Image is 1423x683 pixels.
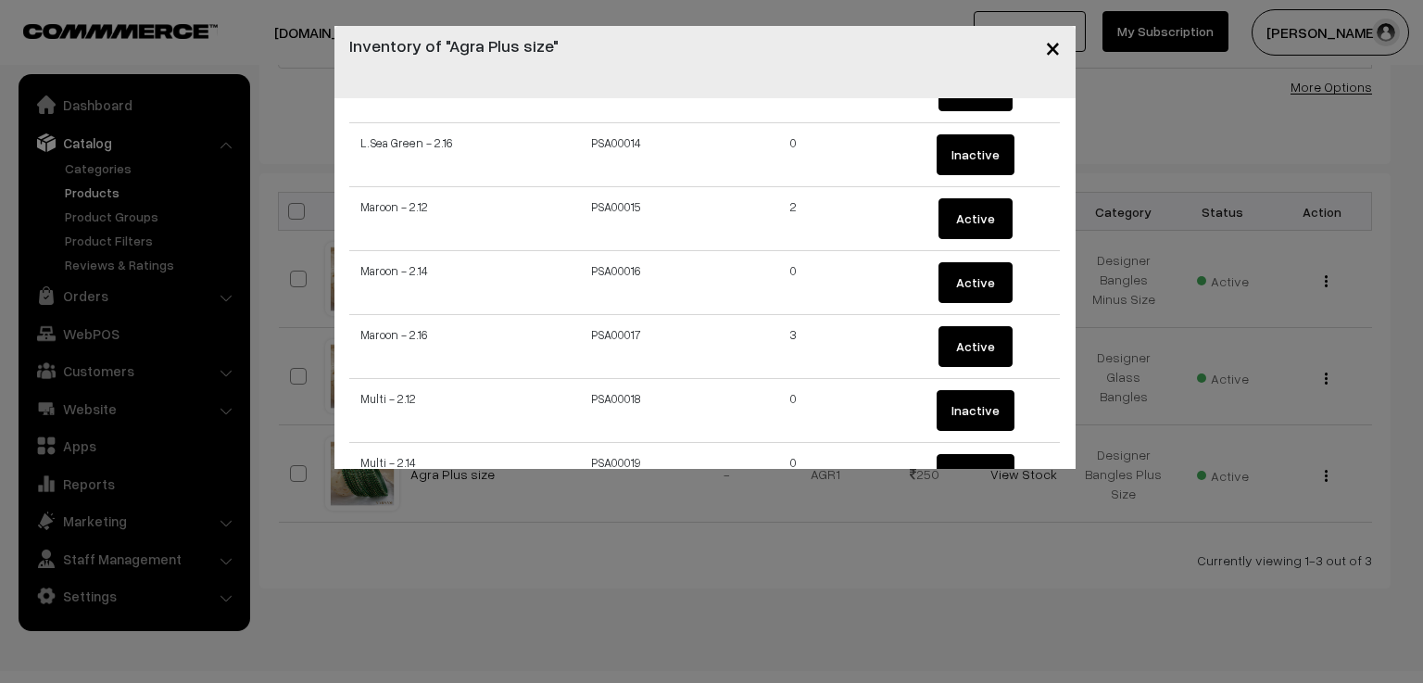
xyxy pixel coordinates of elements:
td: Maroon - 2.12 [349,187,527,251]
td: 0 [705,123,883,187]
h4: Inventory of "Agra Plus size" [349,33,559,58]
button: Active [938,262,1013,303]
td: L.Sea Green - 2.16 [349,123,527,187]
td: PSA00015 [527,187,705,251]
button: Close [1030,19,1076,76]
td: PSA00018 [527,379,705,443]
td: Maroon - 2.14 [349,251,527,315]
button: Active [938,198,1013,239]
button: Inactive [937,454,1014,495]
td: 3 [705,315,883,379]
button: Active [938,326,1013,367]
td: Multi - 2.14 [349,443,527,507]
td: 2 [705,187,883,251]
button: Inactive [937,390,1014,431]
span: × [1045,30,1061,64]
td: Multi - 2.12 [349,379,527,443]
td: 0 [705,379,883,443]
td: 0 [705,251,883,315]
td: PSA00014 [527,123,705,187]
button: Inactive [937,134,1014,175]
td: PSA00019 [527,443,705,507]
td: 0 [705,443,883,507]
td: Maroon - 2.16 [349,315,527,379]
td: PSA00017 [527,315,705,379]
td: PSA00016 [527,251,705,315]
